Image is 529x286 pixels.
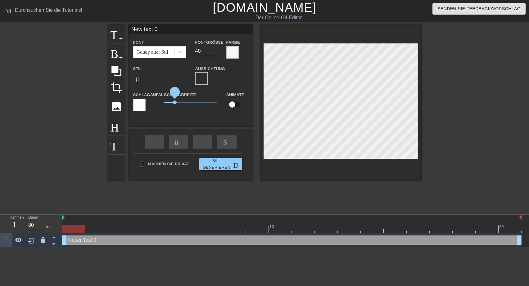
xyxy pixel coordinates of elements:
label: Dauer [28,216,38,220]
div: Der Online-Gif-Editor [179,14,378,21]
button: Gif generieren [199,158,242,170]
span: add-circle [118,55,124,60]
div: Goudy alter Stil [137,48,168,56]
span: format-align-right [223,75,230,82]
span: format-align-justify [235,75,242,82]
label: Schlaganfall [133,92,166,98]
div: Durchsuchen Sie die Tutorials! [15,7,82,13]
label: Farbe [226,39,240,46]
span: format-align-left [198,75,205,82]
span: Bild [111,46,122,58]
span: drag-handle [516,237,522,243]
span: bow [199,137,206,145]
span: Gif generieren [202,157,240,171]
span: drag-handle [61,237,67,243]
label: Ausrichtung [195,66,225,72]
span: Titel [111,27,122,39]
span: 1 [174,89,176,94]
span: Tastatur [111,139,122,150]
span: schnell-rewind [151,137,158,145]
label: Animate [226,92,244,98]
label: Fontgröße [195,39,224,46]
a: [DOMAIN_NAME] [213,1,316,14]
span: Senden Sie Feedback/Vorschlag [437,5,521,13]
img: bound-end.png [519,215,522,220]
div: 20 [499,224,504,230]
span: Format-Bold [136,75,143,82]
span: überspringen [175,137,182,145]
span: crop [111,82,122,94]
span: format-underline [161,75,168,82]
div: 10 [269,224,274,230]
label: Stil [133,66,142,72]
a: Durchsuchen Sie die Tutorials! [5,6,82,16]
span: Doppelpfeil [233,160,241,168]
span: format-ital [148,75,156,82]
span: Menü-Buch [5,6,12,13]
span: Skip-next [223,137,231,145]
div: ms [46,224,52,230]
div: 1 [10,219,19,230]
span: Machen Sie privat [148,161,189,167]
span: format-align-center [210,75,218,82]
span: photo-size-select-large [111,101,122,113]
button: Senden Sie Feedback/Vorschlag [432,3,526,15]
label: Font [133,39,144,46]
div: Rahmen [5,215,24,233]
label: Schlagbreite [164,92,196,98]
span: add-circle [118,36,124,41]
span: Hilfe [111,120,122,132]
